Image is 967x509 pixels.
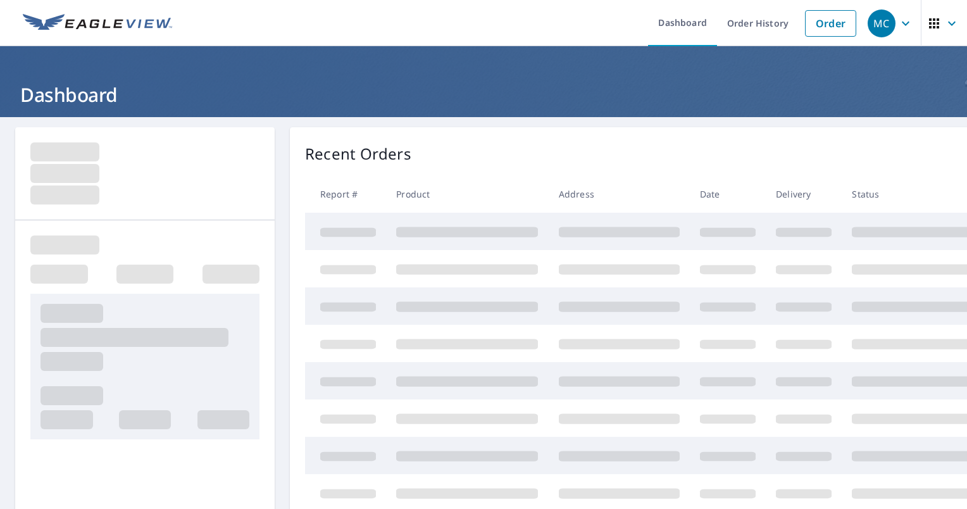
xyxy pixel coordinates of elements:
p: Recent Orders [305,142,411,165]
a: Order [805,10,856,37]
th: Report # [305,175,386,213]
h1: Dashboard [15,82,952,108]
div: MC [868,9,895,37]
th: Address [549,175,690,213]
th: Product [386,175,548,213]
img: EV Logo [23,14,172,33]
th: Delivery [766,175,842,213]
th: Date [690,175,766,213]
